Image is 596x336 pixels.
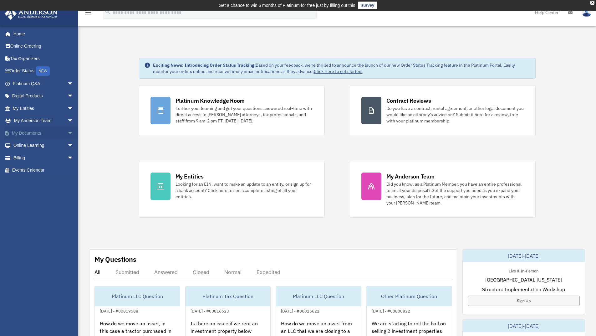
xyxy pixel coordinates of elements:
[193,269,209,275] div: Closed
[463,250,585,262] div: [DATE]-[DATE]
[257,269,280,275] div: Expedited
[386,97,431,105] div: Contract Reviews
[386,105,524,124] div: Do you have a contract, rental agreement, or other legal document you would like an attorney's ad...
[139,161,325,218] a: My Entities Looking for an EIN, want to make an update to an entity, or sign up for a bank accoun...
[154,269,178,275] div: Answered
[67,102,80,115] span: arrow_drop_down
[4,164,83,177] a: Events Calendar
[276,286,361,306] div: Platinum LLC Question
[4,65,83,78] a: Order StatusNEW
[4,40,83,53] a: Online Ordering
[95,307,143,314] div: [DATE] - #00819588
[186,307,234,314] div: [DATE] - #00816623
[186,286,271,306] div: Platinum Tax Question
[176,105,313,124] div: Further your learning and get your questions answered real-time with direct access to [PERSON_NAM...
[4,52,83,65] a: Tax Organizers
[314,69,363,74] a: Click Here to get started!
[350,85,536,136] a: Contract Reviews Do you have a contract, rental agreement, or other legal document you would like...
[94,269,100,275] div: All
[176,97,245,105] div: Platinum Knowledge Room
[358,2,377,9] a: survey
[386,181,524,206] div: Did you know, as a Platinum Member, you have an entire professional team at your disposal? Get th...
[3,8,59,20] img: Anderson Advisors Platinum Portal
[367,286,452,306] div: Other Platinum Question
[468,296,580,306] a: Sign Up
[224,269,242,275] div: Normal
[67,115,80,127] span: arrow_drop_down
[67,139,80,152] span: arrow_drop_down
[139,85,325,136] a: Platinum Knowledge Room Further your learning and get your questions answered real-time with dire...
[4,28,80,40] a: Home
[504,267,543,274] div: Live & In-Person
[463,320,585,332] div: [DATE]-[DATE]
[4,77,83,90] a: Platinum Q&Aarrow_drop_down
[590,1,594,5] div: close
[485,276,562,283] span: [GEOGRAPHIC_DATA], [US_STATE]
[153,62,256,68] strong: Exciting News: Introducing Order Status Tracking!
[153,62,530,75] div: Based on your feedback, we're thrilled to announce the launch of our new Order Status Tracking fe...
[115,269,139,275] div: Submitted
[582,8,591,17] img: User Pic
[4,139,83,152] a: Online Learningarrow_drop_down
[176,173,204,180] div: My Entities
[84,11,92,16] a: menu
[36,66,50,76] div: NEW
[67,77,80,90] span: arrow_drop_down
[276,307,324,314] div: [DATE] - #00816622
[367,307,415,314] div: [DATE] - #00800822
[386,173,435,180] div: My Anderson Team
[67,127,80,140] span: arrow_drop_down
[350,161,536,218] a: My Anderson Team Did you know, as a Platinum Member, you have an entire professional team at your...
[104,8,111,15] i: search
[4,102,83,115] a: My Entitiesarrow_drop_down
[4,115,83,127] a: My Anderson Teamarrow_drop_down
[219,2,355,9] div: Get a chance to win 6 months of Platinum for free just by filling out this
[4,127,83,139] a: My Documentsarrow_drop_down
[176,181,313,200] div: Looking for an EIN, want to make an update to an entity, or sign up for a bank account? Click her...
[4,90,83,102] a: Digital Productsarrow_drop_down
[67,152,80,164] span: arrow_drop_down
[67,90,80,103] span: arrow_drop_down
[482,286,565,293] span: Structure Implementation Workshop
[94,255,136,264] div: My Questions
[84,9,92,16] i: menu
[4,152,83,164] a: Billingarrow_drop_down
[95,286,180,306] div: Platinum LLC Question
